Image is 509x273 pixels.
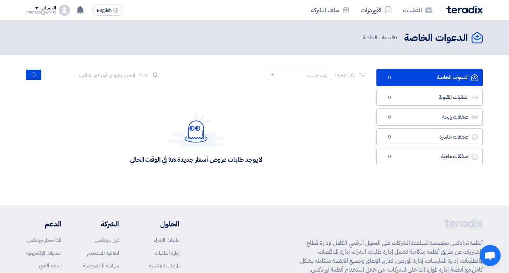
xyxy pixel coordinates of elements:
[385,74,394,81] span: 0
[83,262,119,269] a: سياسة الخصوصية
[376,69,483,86] a: الدعوات الخاصة0
[154,249,179,257] a: إدارة الطلبات
[130,155,262,163] div: لا يوجد طلبات عروض أسعار جديدة هنا في الوقت الحالي
[385,114,394,121] span: 0
[394,34,397,41] span: 0
[154,236,179,244] a: طلبات الشراء
[363,34,398,42] span: الدعوات الخاصة
[26,249,62,257] a: الندوات الإلكترونية
[97,8,112,13] span: English
[41,70,139,80] input: ابحث بعنوان أو رقم الطلب
[139,71,148,78] span: بحث
[376,108,483,126] a: صفقات رابحة0
[95,236,119,244] a: عن تيرادكس
[168,113,224,147] img: Hello
[446,6,483,14] img: Teradix logo
[355,2,397,18] a: الأوردرات
[26,11,56,15] div: [PERSON_NAME]
[385,134,394,141] span: 0
[397,2,438,18] a: الطلبات
[376,128,483,146] a: صفقات خاسرة0
[41,5,56,11] div: الحساب
[376,89,483,106] a: الطلبات المقبولة0
[140,219,179,229] li: الحلول
[404,31,468,45] h2: الدعوات الخاصة
[305,2,355,18] a: ملف الشركة
[385,153,394,160] span: 0
[26,219,62,229] li: الدعم
[480,245,501,266] a: Open chat
[27,236,62,244] a: لماذا تختار تيرادكس
[39,262,62,269] a: الدعم الفني
[83,219,119,229] li: الشركة
[87,249,119,257] a: اتفاقية المستخدم
[92,5,123,16] button: English
[385,94,394,101] span: 0
[59,5,70,16] img: profile_test.png
[149,262,179,269] a: المزادات العكسية
[376,148,483,165] a: صفقات ملغية0
[307,72,327,79] div: رتب حسب
[335,71,355,78] span: رتب حسب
